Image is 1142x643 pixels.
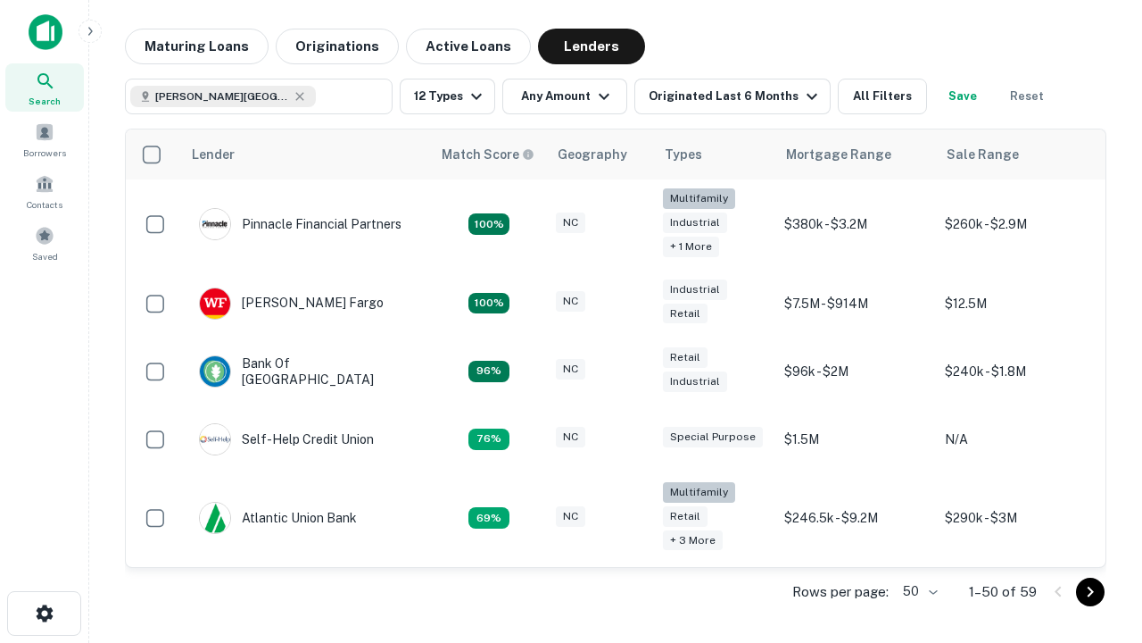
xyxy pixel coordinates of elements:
span: Contacts [27,197,62,212]
td: $260k - $2.9M [936,180,1096,270]
button: Originations [276,29,399,64]
div: NC [556,359,585,380]
td: N/A [936,405,1096,473]
div: Industrial [663,213,727,233]
button: Reset [998,79,1055,114]
td: $96k - $2M [775,338,936,405]
button: Maturing Loans [125,29,269,64]
div: Industrial [663,280,727,300]
div: + 1 more [663,237,719,257]
th: Sale Range [936,129,1096,180]
div: NC [556,506,585,527]
div: + 3 more [663,530,723,551]
div: Bank Of [GEOGRAPHIC_DATA] [199,355,413,388]
button: 12 Types [400,79,495,114]
th: Mortgage Range [775,129,936,180]
img: capitalize-icon.png [29,14,62,50]
p: Rows per page: [792,581,889,603]
a: Borrowers [5,115,84,163]
div: Capitalize uses an advanced AI algorithm to match your search with the best lender. The match sco... [442,145,534,164]
button: Active Loans [406,29,531,64]
td: $7.5M - $914M [775,270,936,338]
div: Matching Properties: 10, hasApolloMatch: undefined [468,507,509,529]
a: Search [5,63,84,112]
td: $240k - $1.8M [936,338,1096,405]
div: Self-help Credit Union [199,423,374,455]
div: 50 [896,579,940,605]
div: Lender [192,144,235,165]
div: Matching Properties: 15, hasApolloMatch: undefined [468,293,509,314]
div: Matching Properties: 26, hasApolloMatch: undefined [468,213,509,235]
th: Capitalize uses an advanced AI algorithm to match your search with the best lender. The match sco... [431,129,547,180]
img: picture [200,209,230,239]
td: $380k - $3.2M [775,180,936,270]
h6: Match Score [442,145,531,164]
a: Saved [5,219,84,267]
div: Geography [558,144,627,165]
img: picture [200,424,230,455]
div: Mortgage Range [786,144,891,165]
button: Lenders [538,29,645,64]
th: Geography [547,129,654,180]
div: NC [556,213,585,233]
div: Matching Properties: 14, hasApolloMatch: undefined [468,361,509,382]
div: Industrial [663,372,727,392]
button: Save your search to get updates of matches that match your search criteria. [934,79,991,114]
span: Borrowers [23,146,66,160]
img: picture [200,356,230,387]
div: Originated Last 6 Months [649,86,823,107]
th: Types [654,129,775,180]
button: Any Amount [502,79,627,114]
a: Contacts [5,167,84,215]
div: [PERSON_NAME] Fargo [199,288,384,320]
div: Types [665,144,702,165]
div: NC [556,427,585,447]
iframe: Chat Widget [1053,443,1142,529]
div: Atlantic Union Bank [199,502,357,534]
span: [PERSON_NAME][GEOGRAPHIC_DATA], [GEOGRAPHIC_DATA] [155,88,289,104]
td: $1.5M [775,405,936,473]
p: 1–50 of 59 [969,581,1037,603]
div: Retail [663,304,708,324]
button: Originated Last 6 Months [634,79,831,114]
td: $12.5M [936,270,1096,338]
div: Multifamily [663,188,735,209]
span: Saved [32,249,58,263]
span: Search [29,94,61,108]
div: Retail [663,506,708,527]
img: picture [200,288,230,319]
div: Sale Range [947,144,1019,165]
th: Lender [181,129,431,180]
div: NC [556,291,585,312]
button: Go to next page [1076,578,1105,606]
img: picture [200,503,230,533]
button: All Filters [838,79,927,114]
div: Pinnacle Financial Partners [199,208,401,240]
div: Multifamily [663,482,735,503]
div: Special Purpose [663,427,763,447]
td: $246.5k - $9.2M [775,473,936,564]
div: Matching Properties: 11, hasApolloMatch: undefined [468,429,509,450]
div: Retail [663,347,708,368]
td: $290k - $3M [936,473,1096,564]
